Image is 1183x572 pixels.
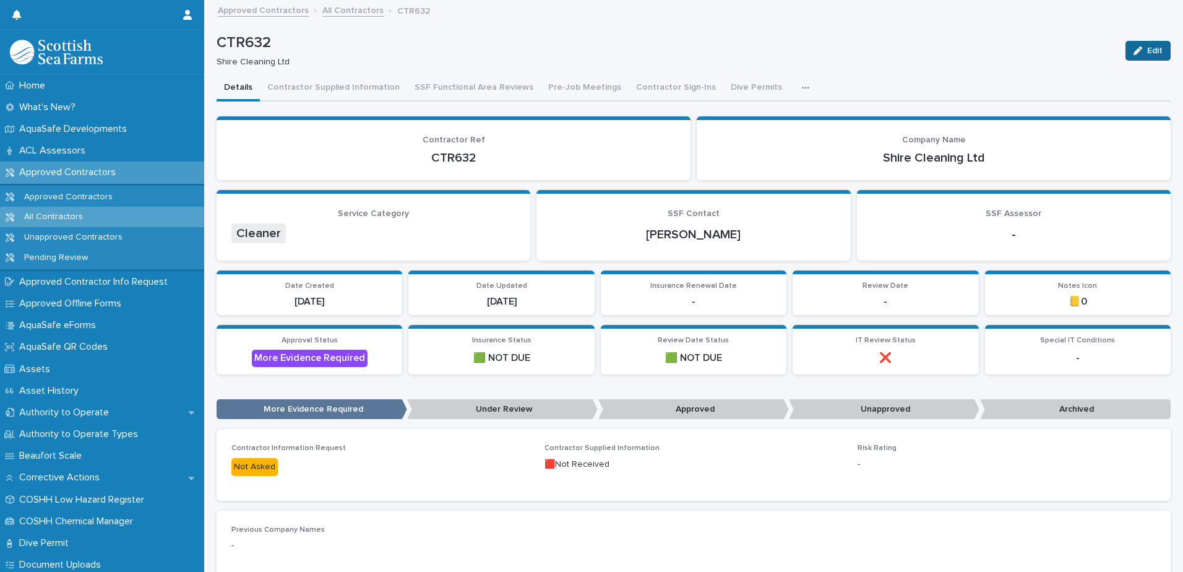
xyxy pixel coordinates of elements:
[231,444,346,452] span: Contractor Information Request
[14,145,95,157] p: ACL Assessors
[218,2,309,17] a: Approved Contractors
[282,337,338,344] span: Approval Status
[1147,46,1163,55] span: Edit
[858,458,1156,471] p: -
[416,352,587,364] p: 🟩 NOT DUE
[712,150,1156,165] p: Shire Cleaning Ltd
[217,76,260,102] button: Details
[14,407,119,418] p: Authority to Operate
[10,40,103,64] img: bPIBxiqnSb2ggTQWdOVV
[476,282,527,290] span: Date Updated
[260,76,407,102] button: Contractor Supplied Information
[14,167,126,178] p: Approved Contractors
[252,350,368,366] div: More Evidence Required
[856,337,916,344] span: IT Review Status
[544,444,660,452] span: Contractor Supplied Information
[407,399,598,420] p: Under Review
[217,34,1116,52] p: CTR632
[551,227,835,242] p: [PERSON_NAME]
[397,3,430,17] p: CTR632
[14,276,178,288] p: Approved Contractor Info Request
[14,102,85,113] p: What's New?
[789,399,979,420] p: Unapproved
[14,385,88,397] p: Asset History
[858,444,897,452] span: Risk Rating
[14,428,148,440] p: Authority to Operate Types
[423,136,485,144] span: Contractor Ref
[14,123,137,135] p: AquaSafe Developments
[231,150,676,165] p: CTR632
[217,57,1111,67] p: Shire Cleaning Ltd
[14,363,60,375] p: Assets
[800,296,971,308] p: -
[14,472,110,483] p: Corrective Actions
[14,253,98,263] p: Pending Review
[1058,282,1097,290] span: Notes Icon
[608,352,779,364] p: 🟩 NOT DUE
[14,516,143,527] p: COSHH Chemical Manager
[416,296,587,308] p: [DATE]
[723,76,789,102] button: Dive Permits
[608,296,779,308] p: -
[231,526,325,534] span: Previous Company Names
[598,399,789,420] p: Approved
[872,227,1156,242] p: -
[986,209,1041,218] span: SSF Assessor
[14,232,132,243] p: Unapproved Contractors
[1040,337,1115,344] span: Special IT Conditions
[992,296,1163,308] p: 📒0
[668,209,720,218] span: SSF Contact
[541,76,629,102] button: Pre-Job Meetings
[14,212,93,222] p: All Contractors
[14,319,106,331] p: AquaSafe eForms
[407,76,541,102] button: SSF Functional Area Reviews
[629,76,723,102] button: Contractor Sign-Ins
[800,352,971,364] p: ❌
[544,458,843,471] p: 🟥Not Received
[14,450,92,462] p: Beaufort Scale
[650,282,737,290] span: Insurance Renewal Date
[231,223,286,243] span: Cleaner
[992,352,1163,364] p: -
[902,136,966,144] span: Company Name
[224,296,395,308] p: [DATE]
[14,80,55,92] p: Home
[14,192,123,202] p: Approved Contractors
[231,458,278,476] div: Not Asked
[217,399,407,420] p: More Evidence Required
[863,282,908,290] span: Review Date
[980,399,1171,420] p: Archived
[14,494,154,506] p: COSHH Low Hazard Register
[14,298,131,310] p: Approved Offline Forms
[658,337,729,344] span: Review Date Status
[322,2,384,17] a: All Contractors
[338,209,409,218] span: Service Category
[1125,41,1171,61] button: Edit
[14,537,79,549] p: Dive Permit
[472,337,531,344] span: Insurance Status
[231,539,530,552] p: -
[14,341,118,353] p: AquaSafe QR Codes
[14,559,111,571] p: Document Uploads
[285,282,334,290] span: Date Created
